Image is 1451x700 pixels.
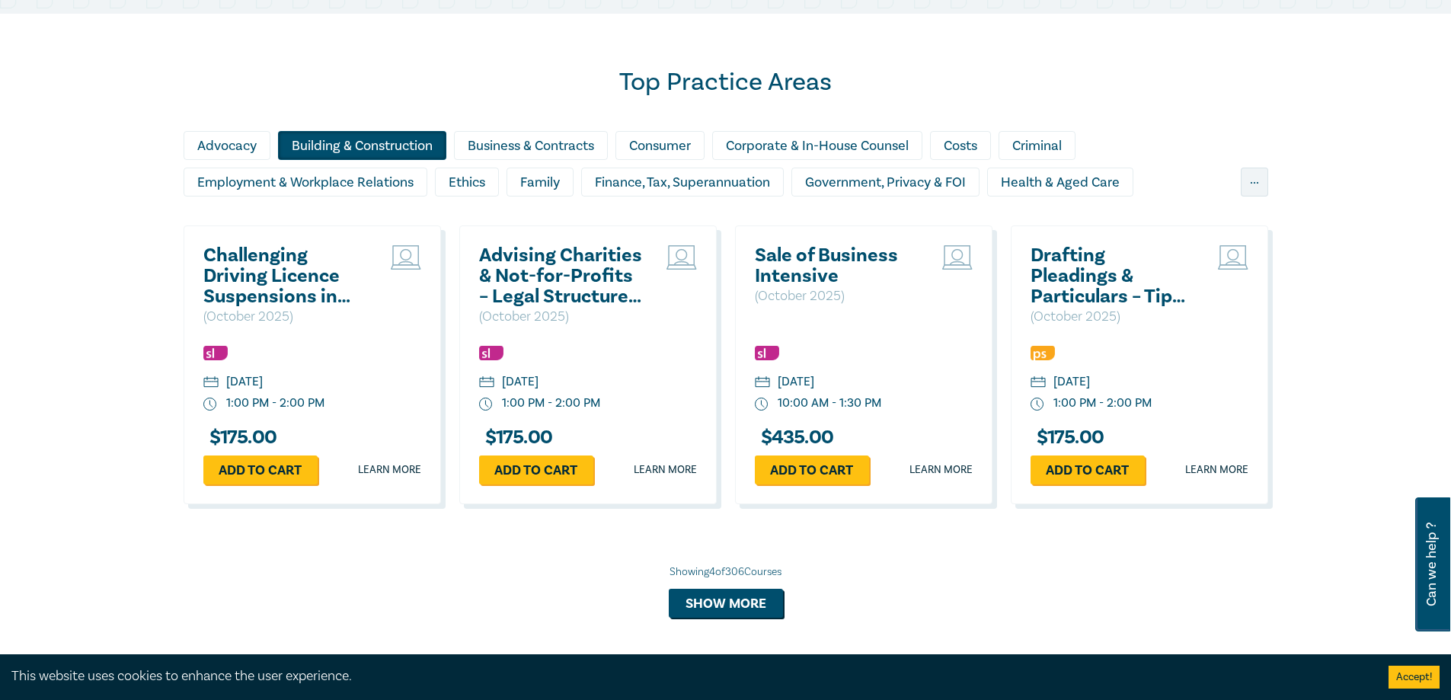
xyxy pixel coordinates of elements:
div: Showing 4 of 306 Courses [184,564,1268,580]
img: calendar [755,376,770,390]
p: ( October 2025 ) [479,307,643,327]
div: Intellectual Property [379,204,532,233]
h3: $ 175.00 [203,427,277,448]
a: Learn more [358,462,421,478]
h3: $ 175.00 [479,427,553,448]
img: Substantive Law [755,346,779,360]
div: Consumer [615,131,705,160]
div: Migration [760,204,845,233]
div: Building & Construction [278,131,446,160]
div: Personal Injury & Medico-Legal [853,204,1067,233]
img: Live Stream [391,245,421,270]
div: [DATE] [1053,373,1090,391]
img: watch [755,398,769,411]
div: Business & Contracts [454,131,608,160]
div: 1:00 PM - 2:00 PM [1053,395,1152,412]
img: Live Stream [1218,245,1248,270]
img: Professional Skills [1031,346,1055,360]
div: Finance, Tax, Superannuation [581,168,784,197]
div: Corporate & In-House Counsel [712,131,922,160]
a: Learn more [634,462,697,478]
div: ... [1241,168,1268,197]
img: Substantive Law [479,346,503,360]
div: Family [507,168,574,197]
button: Accept cookies [1389,666,1440,689]
a: Advising Charities & Not-for-Profits – Legal Structures, Compliance & Risk Management [479,245,643,307]
p: ( October 2025 ) [203,307,367,327]
h3: $ 175.00 [1031,427,1104,448]
a: Learn more [909,462,973,478]
img: Live Stream [942,245,973,270]
img: watch [1031,398,1044,411]
div: This website uses cookies to enhance the user experience. [11,666,1366,686]
a: Add to cart [1031,455,1145,484]
h3: $ 435.00 [755,427,834,448]
div: Government, Privacy & FOI [791,168,980,197]
div: Litigation & Dispute Resolution [539,204,753,233]
a: Sale of Business Intensive [755,245,919,286]
p: ( October 2025 ) [755,286,919,306]
button: Show more [669,589,783,618]
div: Costs [930,131,991,160]
a: Add to cart [755,455,869,484]
div: [DATE] [502,373,539,391]
div: [DATE] [226,373,263,391]
a: Drafting Pleadings & Particulars – Tips & Traps [1031,245,1194,307]
div: Criminal [999,131,1075,160]
span: Can we help ? [1424,507,1439,622]
img: watch [479,398,493,411]
img: watch [203,398,217,411]
div: 1:00 PM - 2:00 PM [226,395,324,412]
div: [DATE] [778,373,814,391]
h2: Top Practice Areas [184,67,1268,97]
div: Ethics [435,168,499,197]
img: Live Stream [666,245,697,270]
img: calendar [1031,376,1046,390]
a: Add to cart [203,455,318,484]
div: Insolvency & Restructuring [184,204,372,233]
img: calendar [479,376,494,390]
a: Add to cart [479,455,593,484]
div: Employment & Workplace Relations [184,168,427,197]
p: ( October 2025 ) [1031,307,1194,327]
img: calendar [203,376,219,390]
div: Health & Aged Care [987,168,1133,197]
img: Substantive Law [203,346,228,360]
div: 10:00 AM - 1:30 PM [778,395,881,412]
div: Advocacy [184,131,270,160]
div: 1:00 PM - 2:00 PM [502,395,600,412]
a: Challenging Driving Licence Suspensions in [GEOGRAPHIC_DATA] [203,245,367,307]
a: Learn more [1185,462,1248,478]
